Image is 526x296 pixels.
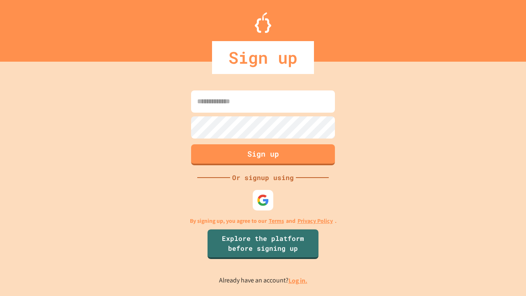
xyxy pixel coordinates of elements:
[191,144,335,165] button: Sign up
[190,217,337,225] p: By signing up, you agree to our and .
[219,275,307,286] p: Already have an account?
[269,217,284,225] a: Terms
[257,194,269,206] img: google-icon.svg
[208,229,318,259] a: Explore the platform before signing up
[298,217,333,225] a: Privacy Policy
[230,173,296,183] div: Or signup using
[212,41,314,74] div: Sign up
[288,276,307,285] a: Log in.
[255,12,271,33] img: Logo.svg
